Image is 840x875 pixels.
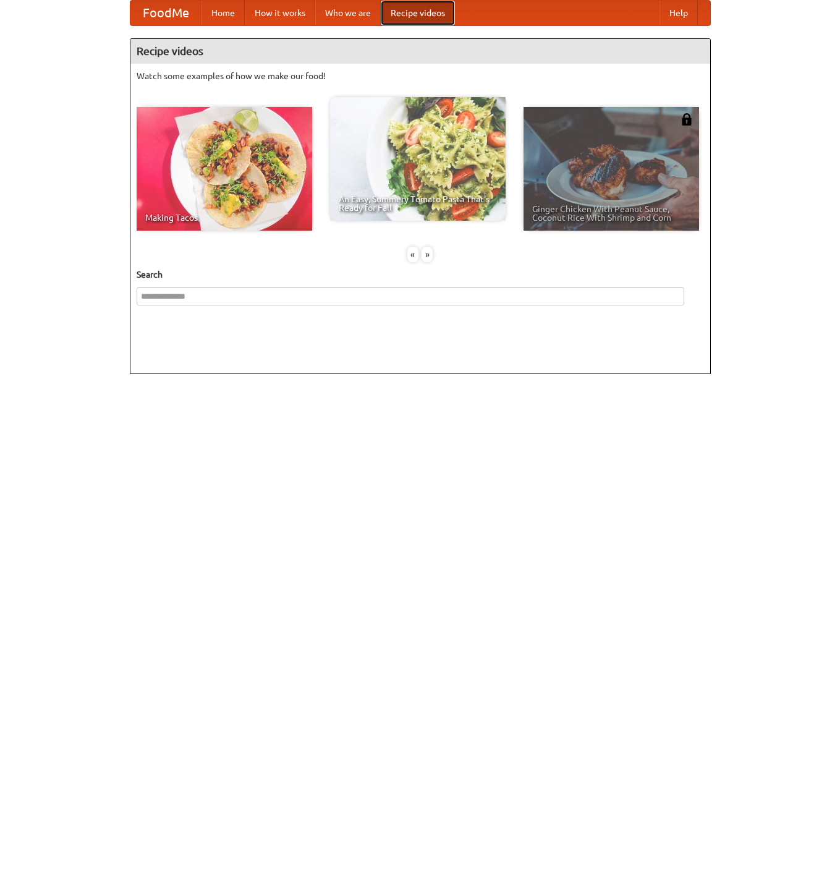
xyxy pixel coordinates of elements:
a: FoodMe [130,1,202,25]
div: « [407,247,418,262]
span: Making Tacos [145,213,303,222]
img: 483408.png [681,113,693,126]
a: An Easy, Summery Tomato Pasta That's Ready for Fall [330,97,506,221]
a: Help [660,1,698,25]
a: Recipe videos [381,1,455,25]
a: Making Tacos [137,107,312,231]
h4: Recipe videos [130,39,710,64]
span: An Easy, Summery Tomato Pasta That's Ready for Fall [339,195,497,212]
div: » [422,247,433,262]
a: How it works [245,1,315,25]
a: Home [202,1,245,25]
p: Watch some examples of how we make our food! [137,70,704,82]
h5: Search [137,268,704,281]
a: Who we are [315,1,381,25]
